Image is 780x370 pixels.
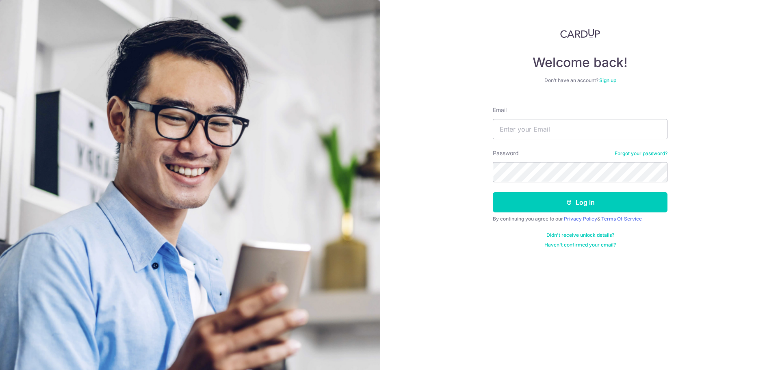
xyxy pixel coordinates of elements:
[493,106,507,114] label: Email
[564,216,597,222] a: Privacy Policy
[544,242,616,248] a: Haven't confirmed your email?
[601,216,642,222] a: Terms Of Service
[546,232,614,238] a: Didn't receive unlock details?
[493,192,667,212] button: Log in
[493,119,667,139] input: Enter your Email
[560,28,600,38] img: CardUp Logo
[493,149,519,157] label: Password
[599,77,616,83] a: Sign up
[493,77,667,84] div: Don’t have an account?
[493,54,667,71] h4: Welcome back!
[615,150,667,157] a: Forgot your password?
[493,216,667,222] div: By continuing you agree to our &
